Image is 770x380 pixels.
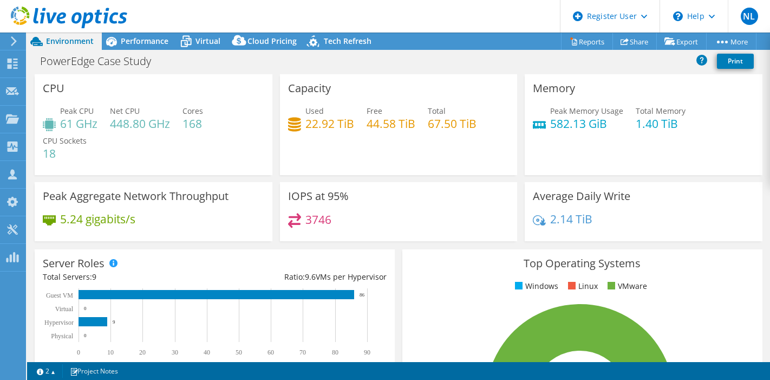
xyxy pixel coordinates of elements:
div: Ratio: VMs per Hypervisor [214,271,386,283]
h4: 5.24 gigabits/s [60,213,135,225]
h4: 61 GHz [60,118,97,130]
a: Reports [561,33,613,50]
a: Export [656,33,707,50]
text: 9 [113,319,115,325]
a: 2 [29,364,63,378]
text: Guest VM [46,292,73,299]
h3: Average Daily Write [533,190,630,202]
text: 30 [172,349,178,356]
span: Net CPU [110,106,140,116]
span: Cloud Pricing [247,36,297,46]
text: 40 [204,349,210,356]
span: Tech Refresh [324,36,371,46]
text: Virtual [55,305,74,313]
span: Free [367,106,382,116]
span: Used [305,106,324,116]
span: NL [741,8,758,25]
text: 20 [139,349,146,356]
span: Total [428,106,446,116]
h3: Server Roles [43,257,105,269]
text: Hypervisor [44,319,74,326]
text: 90 [364,349,370,356]
h3: Top Operating Systems [410,257,754,269]
h3: IOPS at 95% [288,190,349,202]
text: 0 [84,306,87,311]
h3: Memory [533,82,575,94]
li: Windows [512,280,558,292]
h3: CPU [43,82,64,94]
h1: PowerEdge Case Study [35,55,168,67]
h3: Peak Aggregate Network Throughput [43,190,229,202]
h3: Capacity [288,82,331,94]
h4: 22.92 TiB [305,118,354,130]
span: Virtual [195,36,220,46]
span: 9 [92,272,96,282]
text: 10 [107,349,114,356]
h4: 448.80 GHz [110,118,170,130]
text: 70 [299,349,306,356]
span: CPU Sockets [43,136,87,146]
a: Project Notes [62,364,126,378]
span: Total Memory [636,106,686,116]
span: Performance [121,36,168,46]
h4: 67.50 TiB [428,118,477,130]
a: Share [612,33,657,50]
text: 80 [332,349,338,356]
h4: 582.13 GiB [550,118,623,130]
svg: \n [673,11,683,21]
h4: 44.58 TiB [367,118,415,130]
h4: 3746 [305,214,331,226]
text: 86 [360,292,365,298]
h4: 1.40 TiB [636,118,686,130]
text: 0 [84,333,87,338]
div: Total Servers: [43,271,214,283]
span: Cores [182,106,203,116]
span: 9.6 [305,272,316,282]
text: 60 [267,349,274,356]
h4: 18 [43,147,87,159]
span: Peak Memory Usage [550,106,623,116]
h4: 2.14 TiB [550,213,592,225]
li: VMware [605,280,647,292]
span: Environment [46,36,94,46]
text: Physical [51,332,73,340]
a: Print [717,54,754,69]
text: 50 [236,349,242,356]
li: Linux [565,280,598,292]
h4: 168 [182,118,203,130]
span: Peak CPU [60,106,94,116]
a: More [706,33,756,50]
text: 0 [77,349,80,356]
